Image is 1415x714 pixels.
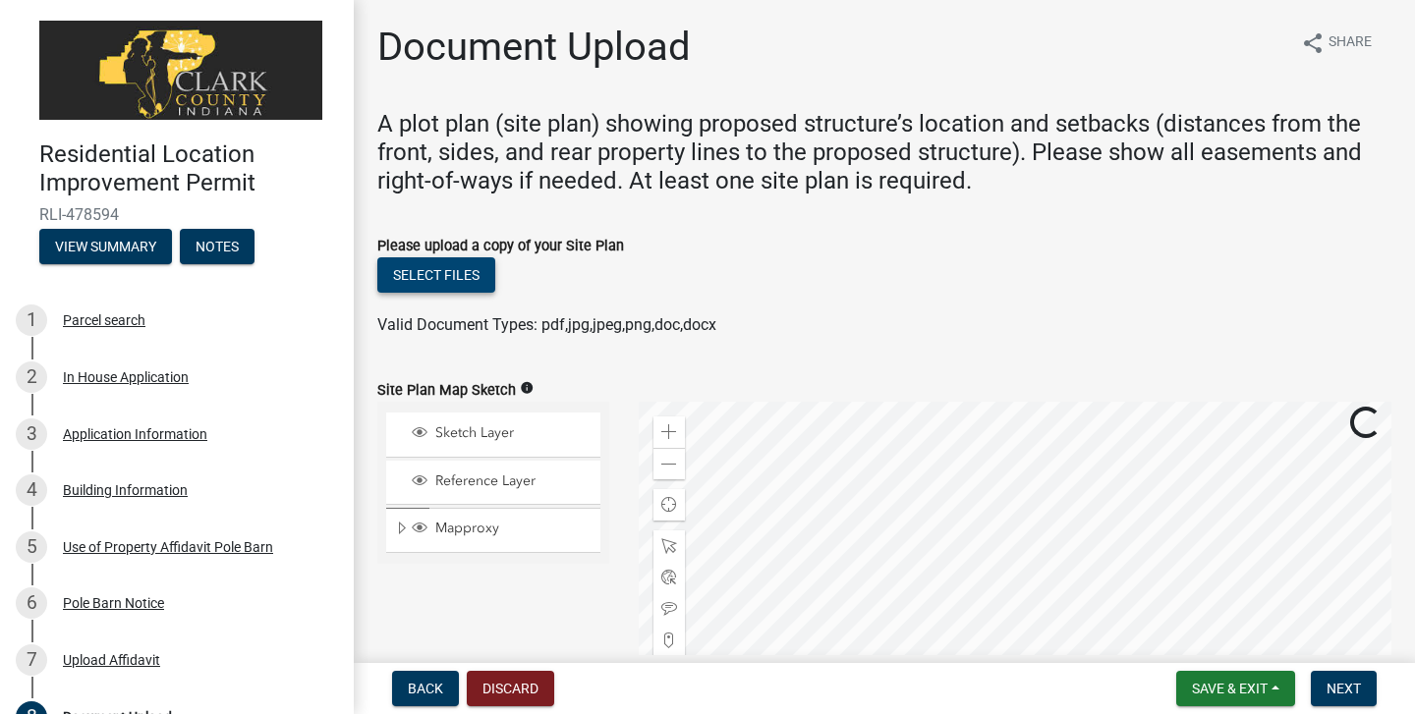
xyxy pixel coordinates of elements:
div: Use of Property Affidavit Pole Barn [63,540,273,554]
div: 2 [16,361,47,393]
button: Discard [467,671,554,706]
wm-modal-confirm: Summary [39,240,172,255]
li: Sketch Layer [386,412,600,457]
button: Save & Exit [1176,671,1295,706]
li: Reference Layer [386,461,600,505]
div: Application Information [63,427,207,441]
h4: Residential Location Improvement Permit [39,140,338,197]
i: share [1301,31,1325,55]
div: 5 [16,531,47,563]
label: Please upload a copy of your Site Plan [377,240,624,253]
button: Notes [180,229,255,264]
div: Mapproxy [409,520,594,539]
span: Mapproxy [430,520,594,537]
i: info [520,381,534,395]
li: Mapproxy [386,508,600,553]
div: 3 [16,418,47,450]
span: Back [408,681,443,696]
div: Zoom out [653,448,685,479]
div: Zoom in [653,416,685,448]
button: View Summary [39,229,172,264]
span: Sketch Layer [430,424,594,442]
span: Next [1327,681,1361,696]
button: Back [392,671,459,706]
label: Site Plan Map Sketch [377,384,516,398]
span: RLI-478594 [39,205,314,224]
button: Select files [377,257,495,293]
div: Find my location [653,489,685,521]
ul: Layer List [384,408,602,558]
div: 4 [16,474,47,506]
span: Valid Document Types: pdf,jpg,jpeg,png,doc,docx [377,315,716,334]
div: Sketch Layer [409,424,594,444]
div: In House Application [63,370,189,384]
div: Upload Affidavit [63,653,160,667]
button: shareShare [1285,24,1387,62]
h4: A plot plan (site plan) showing proposed structure’s location and setbacks (distances from the fr... [377,110,1391,194]
span: Share [1329,31,1372,55]
div: Reference Layer [409,472,594,492]
div: 1 [16,304,47,336]
img: Clark County, Indiana [39,21,322,120]
div: Pole Barn Notice [63,596,164,610]
h1: Document Upload [377,24,691,71]
div: 6 [16,587,47,619]
div: Building Information [63,483,188,497]
div: Parcel search [63,313,145,327]
div: 7 [16,644,47,676]
wm-modal-confirm: Notes [180,240,255,255]
span: Reference Layer [430,472,594,490]
span: Expand [394,520,409,540]
span: Save & Exit [1192,681,1268,696]
button: Next [1311,671,1377,706]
